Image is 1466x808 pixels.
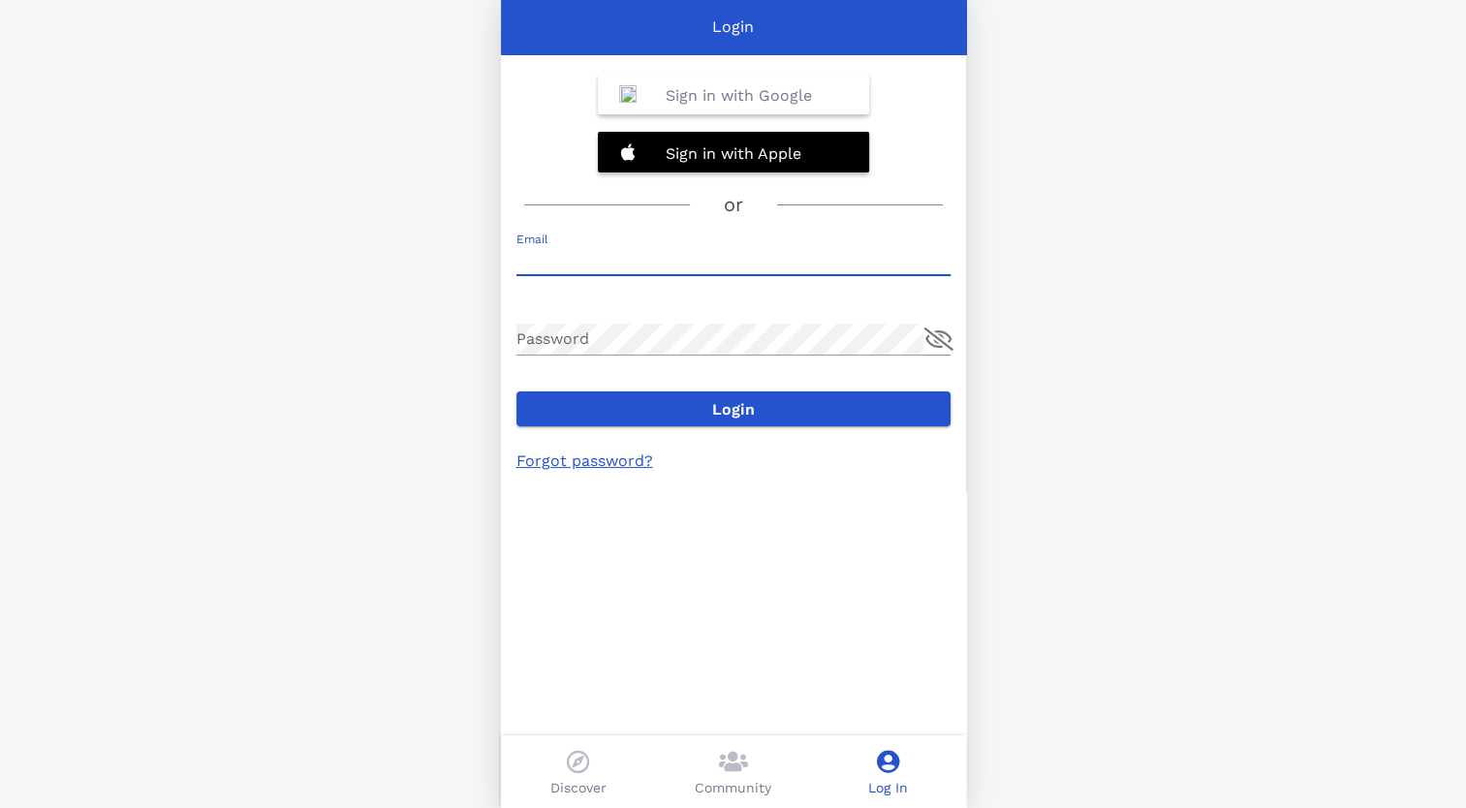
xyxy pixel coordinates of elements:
[695,778,771,798] p: Community
[516,451,653,470] a: Forgot password?
[724,190,743,220] h3: or
[666,144,801,163] b: Sign in with Apple
[516,391,951,426] button: Login
[666,86,812,105] b: Sign in with Google
[868,778,908,798] p: Log In
[550,778,607,798] p: Discover
[924,327,953,351] button: append icon
[619,143,637,161] img: 20201228132320%21Apple_logo_white.svg
[712,16,754,39] p: Login
[532,400,935,419] span: Login
[619,85,637,103] img: Google_%22G%22_Logo.svg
